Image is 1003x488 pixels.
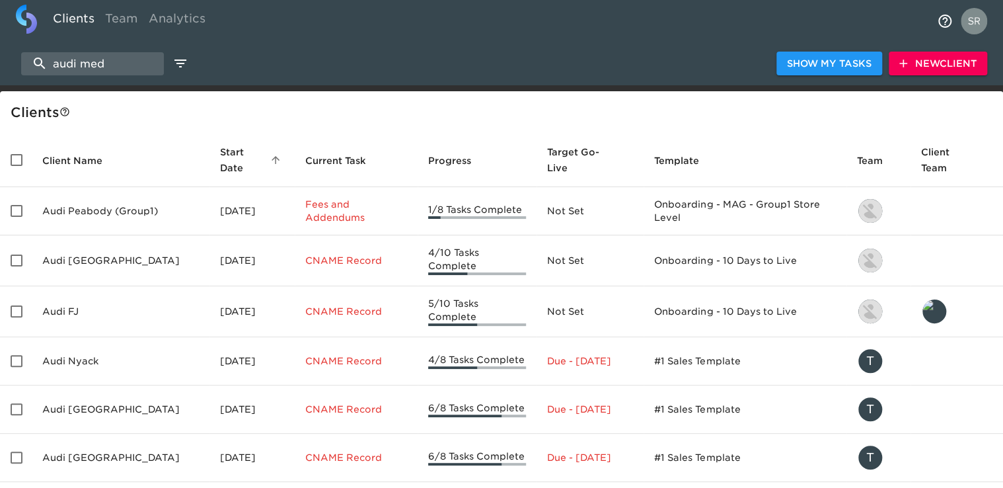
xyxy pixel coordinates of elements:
[418,434,537,482] td: 6/8 Tasks Complete
[644,235,846,286] td: Onboarding - 10 Days to Live
[547,144,633,176] span: Target Go-Live
[42,153,120,169] span: Client Name
[857,348,883,374] div: T
[305,451,407,464] p: CNAME Record
[961,8,987,34] img: Profile
[857,396,883,423] div: T
[644,386,846,434] td: #1 Sales Template
[858,199,882,223] img: nikko.foster@roadster.com
[922,300,946,323] img: leland@roadster.com
[305,305,407,318] p: CNAME Record
[143,5,211,37] a: Analytics
[644,337,846,386] td: #1 Sales Template
[32,337,209,386] td: Audi Nyack
[537,187,644,235] td: Not Set
[21,52,164,75] input: search
[209,235,295,286] td: [DATE]
[418,386,537,434] td: 6/8 Tasks Complete
[305,254,407,267] p: CNAME Record
[305,153,383,169] span: Current Task
[857,444,883,471] div: T
[547,451,633,464] p: Due - [DATE]
[169,52,192,75] button: edit
[418,235,537,286] td: 4/10 Tasks Complete
[418,286,537,337] td: 5/10 Tasks Complete
[857,348,900,374] div: tracy@roadster.com
[32,286,209,337] td: Audi FJ
[857,298,900,325] div: kevin.lo@roadster.com
[776,52,882,76] button: Show My Tasks
[209,286,295,337] td: [DATE]
[305,153,366,169] span: This is the next Task in this Hub that should be completed
[787,56,872,72] span: Show My Tasks
[644,286,846,337] td: Onboarding - 10 Days to Live
[857,396,900,423] div: tracy@roadster.com
[418,337,537,386] td: 4/8 Tasks Complete
[537,286,644,337] td: Not Set
[100,5,143,37] a: Team
[32,235,209,286] td: Audi [GEOGRAPHIC_DATA]
[921,144,992,176] span: Client Team
[428,153,488,169] span: Progress
[899,56,977,72] span: New Client
[644,434,846,482] td: #1 Sales Template
[32,434,209,482] td: Audi [GEOGRAPHIC_DATA]
[305,198,407,224] p: Fees and Addendums
[654,153,716,169] span: Template
[889,52,987,76] button: NewClient
[547,403,633,416] p: Due - [DATE]
[220,144,284,176] span: Start Date
[857,153,900,169] span: Team
[32,386,209,434] td: Audi [GEOGRAPHIC_DATA]
[537,235,644,286] td: Not Set
[16,5,37,34] img: logo
[11,102,998,123] div: Client s
[305,403,407,416] p: CNAME Record
[209,187,295,235] td: [DATE]
[209,386,295,434] td: [DATE]
[32,187,209,235] td: Audi Peabody (Group1)
[59,106,70,117] svg: This is a list of all of your clients and clients shared with you
[644,187,846,235] td: Onboarding - MAG - Group1 Store Level
[305,354,407,368] p: CNAME Record
[929,5,961,37] button: notifications
[418,187,537,235] td: 1/8 Tasks Complete
[858,249,882,272] img: kevin.lo@roadster.com
[209,434,295,482] td: [DATE]
[857,444,900,471] div: tracy@roadster.com
[48,5,100,37] a: Clients
[857,247,900,274] div: kevin.lo@roadster.com
[921,298,992,325] div: leland@roadster.com
[209,337,295,386] td: [DATE]
[858,300,882,323] img: kevin.lo@roadster.com
[547,144,616,176] span: Calculated based on the start date and the duration of all Tasks contained in this Hub.
[857,198,900,224] div: nikko.foster@roadster.com
[547,354,633,368] p: Due - [DATE]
